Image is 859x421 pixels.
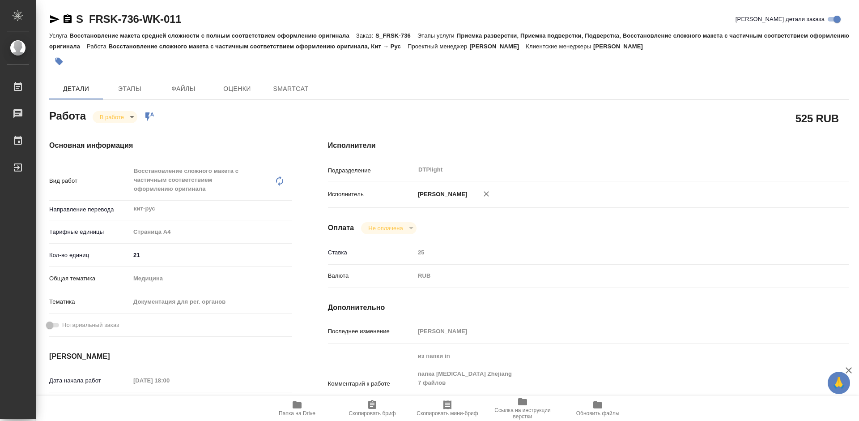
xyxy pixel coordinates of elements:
button: Скопировать ссылку для ЯМессенджера [49,14,60,25]
span: Файлы [162,83,205,95]
p: [PERSON_NAME] [593,43,650,50]
p: Тарифные единицы [49,228,130,236]
p: Кол-во единиц [49,251,130,260]
a: S_FRSK-736-WK-011 [76,13,181,25]
div: Медицина [130,271,292,286]
div: RUB [415,268,806,284]
p: Тематика [49,297,130,306]
button: Скопировать бриф [335,396,410,421]
p: Клиентские менеджеры [526,43,593,50]
p: [PERSON_NAME] [415,190,468,199]
span: Детали [55,83,98,95]
p: Дата начала работ [49,376,130,385]
button: Добавить тэг [49,52,69,71]
p: Восстановление сложного макета с частичным соответствием оформлению оригинала, Кит → Рус [109,43,408,50]
input: Пустое поле [130,374,208,387]
h2: Работа [49,107,86,123]
input: Пустое поле [415,325,806,338]
button: Обновить файлы [560,396,635,421]
p: Вид работ [49,176,130,185]
h2: 525 RUB [795,111,839,126]
span: SmartCat [269,83,312,95]
button: 🙏 [828,372,850,394]
h4: Основная информация [49,140,292,151]
p: Комментарий к работе [328,379,415,388]
textarea: из папки in папка [MEDICAL_DATA] Zhejiang 7 файлов где дубляж только англ, кит без дубляжа -в отд... [415,348,806,417]
h4: [PERSON_NAME] [49,351,292,362]
p: Исполнитель [328,190,415,199]
div: В работе [93,111,137,123]
button: Ссылка на инструкции верстки [485,396,560,421]
p: Работа [87,43,109,50]
input: Пустое поле [415,246,806,259]
span: Этапы [108,83,151,95]
p: Направление перевода [49,205,130,214]
h4: Дополнительно [328,302,849,313]
p: Ставка [328,248,415,257]
p: Заказ: [356,32,375,39]
p: Услуга [49,32,69,39]
p: Восстановление макета средней сложности с полным соответствием оформлению оригинала [69,32,356,39]
h4: Исполнители [328,140,849,151]
p: Этапы услуги [417,32,457,39]
div: В работе [361,222,416,234]
p: Подразделение [328,166,415,175]
span: Нотариальный заказ [62,321,119,330]
button: В работе [97,113,127,121]
div: Документация для рег. органов [130,294,292,309]
span: 🙏 [831,374,846,392]
p: Проектный менеджер [408,43,469,50]
button: Удалить исполнителя [476,184,496,204]
span: Ссылка на инструкции верстки [490,407,555,420]
p: Общая тематика [49,274,130,283]
input: ✎ Введи что-нибудь [130,249,292,262]
span: Скопировать бриф [349,410,395,417]
button: Скопировать мини-бриф [410,396,485,421]
span: Оценки [216,83,259,95]
button: Не оплачена [366,224,405,232]
span: Обновить файлы [576,410,620,417]
button: Папка на Drive [259,396,335,421]
p: Валюта [328,271,415,280]
span: Папка на Drive [279,410,315,417]
div: Страница А4 [130,224,292,240]
p: Последнее изменение [328,327,415,336]
span: Скопировать мини-бриф [417,410,478,417]
p: [PERSON_NAME] [469,43,526,50]
span: [PERSON_NAME] детали заказа [736,15,825,24]
button: Скопировать ссылку [62,14,73,25]
h4: Оплата [328,223,354,233]
p: S_FRSK-736 [375,32,417,39]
